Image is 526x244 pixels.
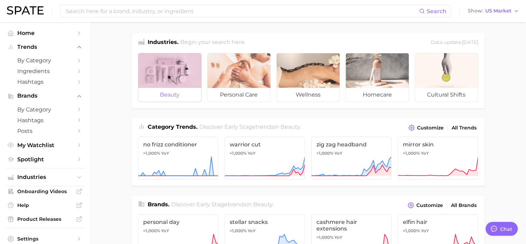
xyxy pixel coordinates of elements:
[6,200,84,210] a: Help
[449,201,478,210] a: All Brands
[6,115,84,126] a: Hashtags
[6,140,84,151] a: My Watchlist
[6,172,84,182] button: Industries
[17,30,73,36] span: Home
[230,151,247,156] span: >1,000%
[148,201,169,208] span: Brands .
[416,202,443,208] span: Customize
[17,188,73,195] span: Onboarding Videos
[6,186,84,197] a: Onboarding Videos
[421,228,429,234] span: YoY
[248,151,256,156] span: YoY
[230,228,247,233] span: >1,000%
[7,6,44,15] img: SPATE
[417,125,444,131] span: Customize
[17,79,73,85] span: Hashtags
[224,137,305,180] a: warrior cut>1,000% YoY
[407,123,445,133] button: Customize
[403,151,420,156] span: >1,000%
[161,151,169,156] span: YoY
[6,154,84,165] a: Spotlight
[171,201,274,208] span: Discover Early Stage brands in .
[451,202,477,208] span: All Brands
[17,68,73,74] span: Ingredients
[180,38,246,47] h2: Begin your search here.
[406,200,444,210] button: Customize
[485,9,511,13] span: US Market
[276,53,340,102] a: wellness
[17,156,73,163] span: Spotlight
[334,151,342,156] span: YoY
[17,44,73,50] span: Trends
[6,126,84,136] a: Posts
[138,88,201,102] span: beauty
[65,5,419,17] input: Search here for a brand, industry, or ingredient
[143,219,213,225] span: personal day
[17,216,73,222] span: Product Releases
[398,137,478,180] a: mirror skin>1,000% YoY
[148,38,178,47] h1: Industries.
[6,214,84,224] a: Product Releases
[345,53,409,102] a: homecare
[230,141,300,148] span: warrior cut
[431,38,478,47] div: Data update: [DATE]
[415,53,478,102] a: cultural shifts
[6,42,84,52] button: Trends
[230,219,300,225] span: stellar snacks
[403,228,420,233] span: >1,000%
[248,228,256,234] span: YoY
[17,57,73,64] span: by Category
[6,76,84,87] a: Hashtags
[316,219,387,232] span: cashmere hair extensions
[17,106,73,113] span: by Category
[17,236,73,242] span: Settings
[415,88,478,102] span: cultural shifts
[148,124,197,130] span: Category Trends .
[199,124,301,130] span: Discover Early Stage trends in .
[17,202,73,208] span: Help
[207,53,271,102] a: personal care
[450,123,478,133] a: All Trends
[403,219,473,225] span: elfin hair
[6,234,84,244] a: Settings
[143,141,213,148] span: no frizz conditioner
[334,235,342,240] span: YoY
[143,228,160,233] span: >1,000%
[6,28,84,38] a: Home
[6,104,84,115] a: by Category
[346,88,409,102] span: homecare
[207,88,270,102] span: personal care
[17,93,73,99] span: Brands
[6,91,84,101] button: Brands
[143,151,160,156] span: >1,000%
[17,142,73,148] span: My Watchlist
[277,88,340,102] span: wellness
[280,124,300,130] span: beauty
[421,151,429,156] span: YoY
[316,235,333,240] span: >1,000%
[17,128,73,134] span: Posts
[161,228,169,234] span: YoY
[253,201,273,208] span: beauty
[427,8,446,15] span: Search
[17,117,73,124] span: Hashtags
[403,141,473,148] span: mirror skin
[17,174,73,180] span: Industries
[138,53,202,102] a: beauty
[468,9,483,13] span: Show
[452,125,477,131] span: All Trends
[466,7,521,16] button: ShowUS Market
[316,151,333,156] span: >1,000%
[311,137,392,180] a: zig zag headband>1,000% YoY
[6,55,84,66] a: by Category
[316,141,387,148] span: zig zag headband
[6,66,84,76] a: Ingredients
[138,137,219,180] a: no frizz conditioner>1,000% YoY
